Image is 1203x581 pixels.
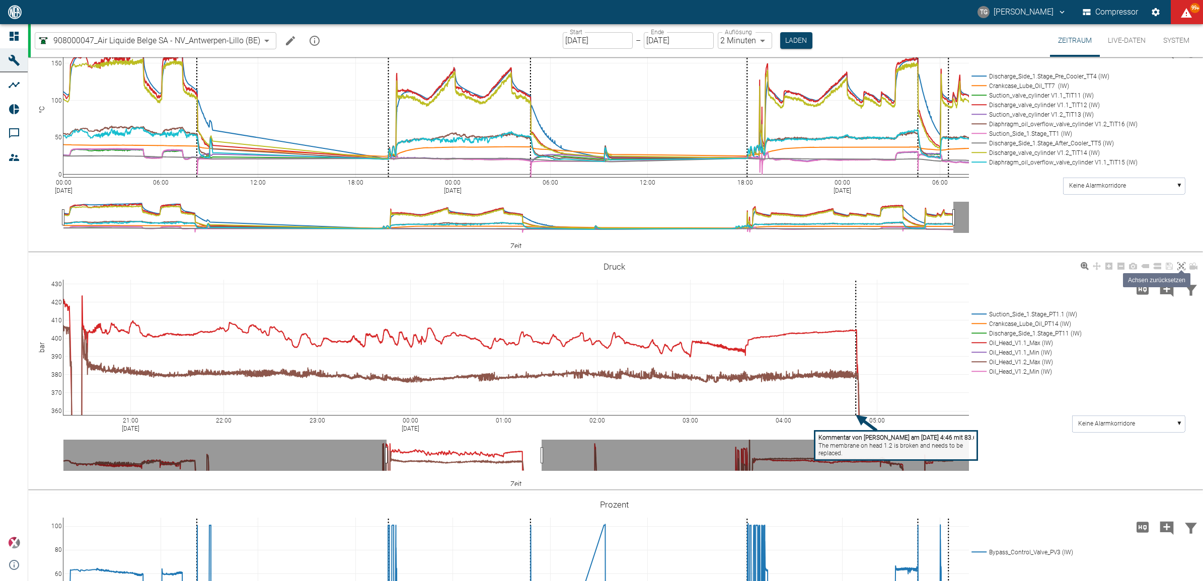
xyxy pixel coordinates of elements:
[1155,514,1179,540] button: Kommentar hinzufügen
[644,32,714,49] input: DD.MM.YYYY
[978,6,990,18] div: TG
[305,31,325,51] button: mission info
[1131,522,1155,531] span: Hohe Auflösung
[1081,3,1141,21] button: Compressor
[1100,24,1154,57] button: Live-Daten
[1069,182,1126,189] text: Keine Alarmkorridore
[818,442,963,449] tspan: The membrane on head 1.2 is broken and needs to be
[1154,24,1199,57] button: System
[280,31,300,51] button: Machine bearbeiten
[1179,514,1203,540] button: Daten filtern
[1147,3,1165,21] button: Einstellungen
[1131,284,1155,293] span: Hohe Auflösung
[8,537,20,549] img: Xplore Logo
[976,3,1068,21] button: thomas.gregoir@neuman-esser.com
[53,35,260,46] span: 908000047_Air Liquide Belge SA - NV_Antwerpen-Lillo (BE)
[636,35,641,46] p: –
[1078,420,1135,427] text: Keine Alarmkorridore
[780,32,812,49] button: Laden
[1190,3,1200,13] span: 99+
[651,28,664,36] label: Ende
[570,28,582,36] label: Start
[718,32,772,49] div: 2 Minuten
[37,35,260,47] a: 908000047_Air Liquide Belge SA - NV_Antwerpen-Lillo (BE)
[818,450,843,457] tspan: replaced.
[7,5,23,19] img: logo
[818,434,984,441] tspan: Kommentar von [PERSON_NAME] am [DATE] 4:46 mit 83.675
[1050,24,1100,57] button: Zeitraum
[1179,276,1203,302] button: Daten filtern
[563,32,633,49] input: DD.MM.YYYY
[725,28,752,36] label: Auflösung
[1155,276,1179,302] button: Kommentar hinzufügen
